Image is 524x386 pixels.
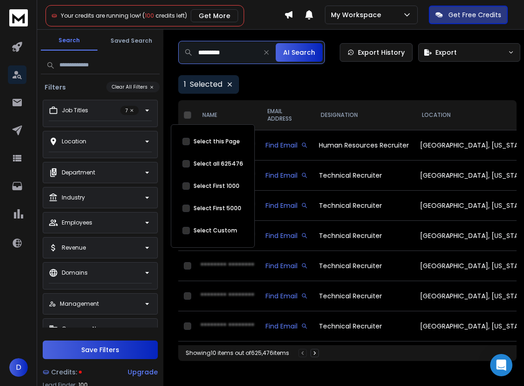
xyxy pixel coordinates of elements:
[195,100,260,130] th: NAME
[43,341,158,359] button: Save Filters
[9,9,28,26] img: logo
[190,79,222,90] p: Selected
[265,231,308,240] div: Find Email
[313,191,414,221] td: Technical Recruiter
[41,31,97,51] button: Search
[51,367,77,377] span: Credits:
[435,48,457,57] span: Export
[313,161,414,191] td: Technical Recruiter
[41,83,70,92] h3: Filters
[313,251,414,281] td: Technical Recruiter
[62,219,92,226] p: Employees
[62,194,85,201] p: Industry
[184,79,186,90] span: 1
[313,100,414,130] th: DESIGNATION
[194,160,243,167] label: Select all 625476
[194,227,237,234] label: Select Custom
[276,43,323,62] button: AI Search
[194,138,240,145] label: Select this Page
[145,12,154,19] span: 100
[142,12,187,19] span: ( credits left)
[43,363,158,381] a: Credits:Upgrade
[62,107,88,114] p: Job Titles
[61,12,141,19] span: Your credits are running low!
[62,138,86,145] p: Location
[62,269,88,277] p: Domains
[260,100,313,130] th: EMAIL ADDRESS
[62,325,110,333] p: Company Name
[490,354,512,376] div: Open Intercom Messenger
[120,106,139,115] p: 7
[62,169,95,176] p: Department
[448,10,501,19] p: Get Free Credits
[265,322,308,331] div: Find Email
[265,201,308,210] div: Find Email
[103,32,160,50] button: Saved Search
[62,244,86,251] p: Revenue
[265,261,308,270] div: Find Email
[194,205,241,212] label: Select First 5000
[9,358,28,377] button: D
[313,341,414,372] td: Technical Recruiter
[265,171,308,180] div: Find Email
[128,367,158,377] div: Upgrade
[191,9,238,22] button: Get More
[313,130,414,161] td: Human Resources Recruiter
[340,43,413,62] a: Export History
[429,6,508,24] button: Get Free Credits
[186,349,289,357] div: Showing 10 items out of 625,476 items
[106,82,160,92] button: Clear All Filters
[60,300,99,308] p: Management
[194,182,239,190] label: Select First 1000
[265,141,308,150] div: Find Email
[313,281,414,311] td: Technical Recruiter
[265,291,308,301] div: Find Email
[331,10,385,19] p: My Workspace
[313,221,414,251] td: Technical Recruiter
[313,311,414,341] td: Technical Recruiter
